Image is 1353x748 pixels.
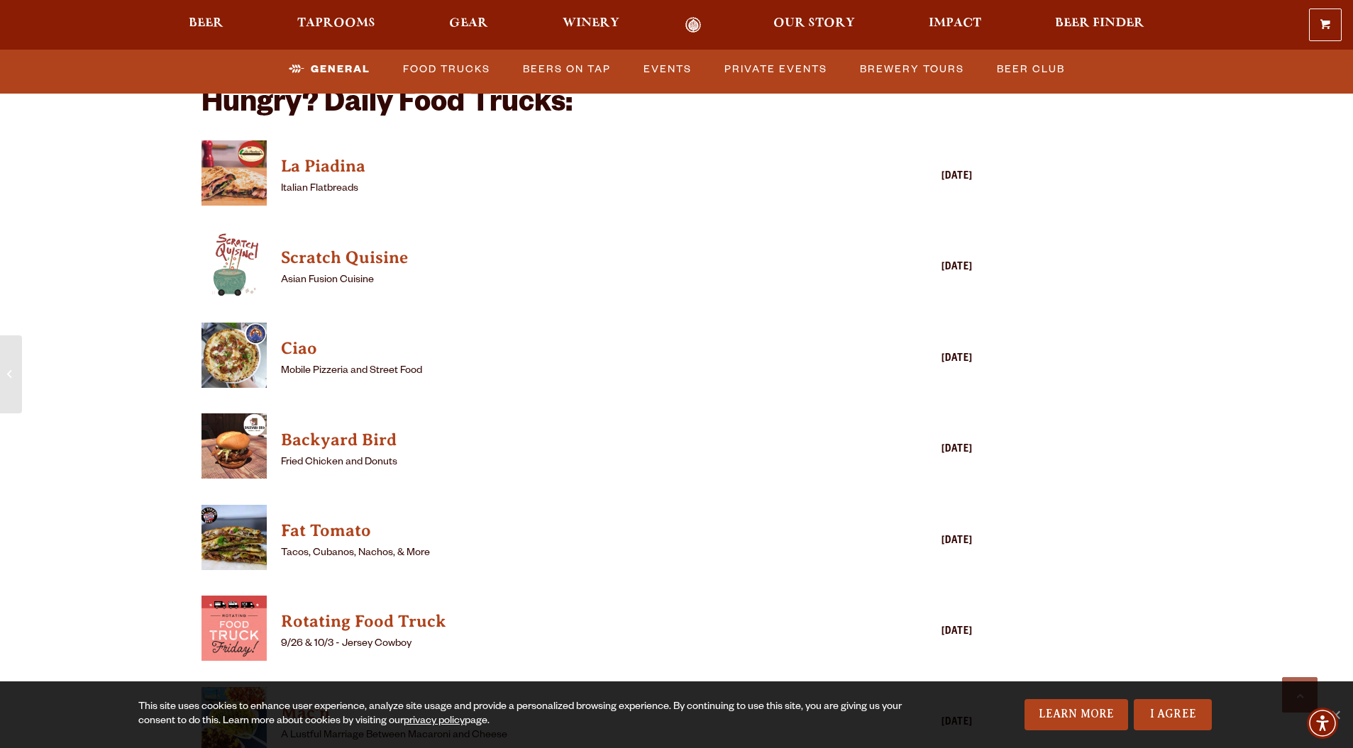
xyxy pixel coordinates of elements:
div: Accessibility Menu [1307,708,1338,739]
a: Winery [553,17,629,33]
span: Impact [929,18,981,29]
a: Beer Club [991,53,1071,86]
a: View Rotating Food Truck details (opens in a new window) [281,608,853,636]
div: [DATE] [859,624,973,641]
a: Food Trucks [397,53,496,86]
a: View Scratch Quisine details (opens in a new window) [201,232,267,305]
a: Beer [180,17,233,33]
a: View La Piadina details (opens in a new window) [281,152,853,181]
a: View Fat Tomato details (opens in a new window) [201,505,267,578]
a: View Fat Tomato details (opens in a new window) [281,517,853,545]
img: thumbnail food truck [201,232,267,297]
span: Winery [563,18,619,29]
h4: Fat Tomato [281,520,853,542]
h4: Rotating Food Truck [281,610,853,633]
a: View Backyard Bird details (opens in a new window) [201,413,267,486]
h4: Scratch Quisine [281,247,853,269]
a: privacy policy [404,716,465,727]
a: Events [638,53,697,86]
img: thumbnail food truck [201,596,267,661]
p: Mobile Pizzeria and Street Food [281,363,853,380]
img: thumbnail food truck [201,505,267,570]
p: 9/26 & 10/3 - Jersey Cowboy [281,636,853,653]
span: Our Story [773,18,855,29]
a: View La Piadina details (opens in a new window) [201,140,267,213]
div: [DATE] [859,259,973,277]
p: Tacos, Cubanos, Nachos, & More [281,545,853,562]
span: Beer [189,18,223,29]
a: Taprooms [288,17,385,33]
div: [DATE] [859,351,973,368]
a: Private Events [719,53,833,86]
a: General [283,53,376,86]
div: [DATE] [859,442,973,459]
div: This site uses cookies to enhance user experience, analyze site usage and provide a personalized ... [138,700,907,729]
a: Brewery Tours [854,53,970,86]
a: View Backyard Bird details (opens in a new window) [281,426,853,454]
div: [DATE] [859,533,973,550]
a: View Rotating Food Truck details (opens in a new window) [201,596,267,669]
span: Gear [449,18,488,29]
h2: Hungry? Daily Food Trucks: [201,89,973,123]
a: View Scratch Quisine details (opens in a new window) [281,244,853,272]
p: Italian Flatbreads [281,181,853,198]
a: I Agree [1134,699,1212,730]
a: Impact [920,17,990,33]
span: Beer Finder [1055,18,1144,29]
a: View Ciao details (opens in a new window) [201,323,267,396]
a: Learn More [1025,699,1129,730]
p: Fried Chicken and Donuts [281,454,853,471]
h4: La Piadina [281,155,853,178]
a: Beer Finder [1046,17,1154,33]
img: thumbnail food truck [201,140,267,206]
h4: Backyard Bird [281,429,853,452]
a: Our Story [764,17,864,33]
span: Taprooms [297,18,375,29]
a: Odell Home [667,17,720,33]
h4: Ciao [281,337,853,360]
div: [DATE] [859,169,973,186]
a: Beers on Tap [517,53,617,86]
p: Asian Fusion Cuisine [281,272,853,289]
img: thumbnail food truck [201,323,267,388]
a: View Ciao details (opens in a new window) [281,335,853,363]
a: Gear [440,17,497,33]
a: Scroll to top [1282,677,1318,713]
img: thumbnail food truck [201,413,267,479]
